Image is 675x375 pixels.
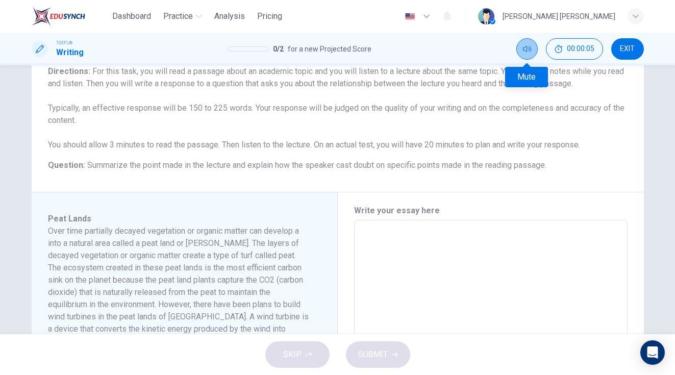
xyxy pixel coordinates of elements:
button: EXIT [611,38,644,60]
div: Mute [516,38,538,60]
button: Dashboard [108,7,155,26]
span: for a new Projected Score [288,43,371,55]
span: 0 / 2 [273,43,284,55]
img: Profile picture [478,8,494,24]
h6: Write your essay here [354,205,628,217]
img: en [404,13,416,20]
span: Analysis [214,10,245,22]
div: Open Intercom Messenger [640,340,665,365]
div: Hide [546,38,603,60]
button: Practice [159,7,206,26]
span: 00:00:05 [567,45,594,53]
span: Pricing [257,10,282,22]
button: Analysis [210,7,249,26]
h6: Directions : [48,65,628,151]
span: Peat Lands [48,214,91,223]
span: TOEFL® [56,39,72,46]
a: EduSynch logo [32,6,109,27]
h6: Question : [48,159,628,171]
h1: Writing [56,46,84,59]
img: EduSynch logo [32,6,85,27]
span: Summarize the point made in the lecture and explain how the speaker cast doubt on specific points... [87,160,546,170]
span: Dashboard [112,10,151,22]
div: Mute [505,67,548,87]
button: Pricing [253,7,286,26]
h6: Over time partially decayed vegetation or organic matter can develop a into a natural area called... [48,225,309,372]
span: Practice [163,10,193,22]
span: EXIT [620,45,635,53]
div: [PERSON_NAME] [PERSON_NAME] [503,10,615,22]
button: 00:00:05 [546,38,603,60]
span: For this task, you will read a passage about an academic topic and you will listen to a lecture a... [48,66,624,149]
